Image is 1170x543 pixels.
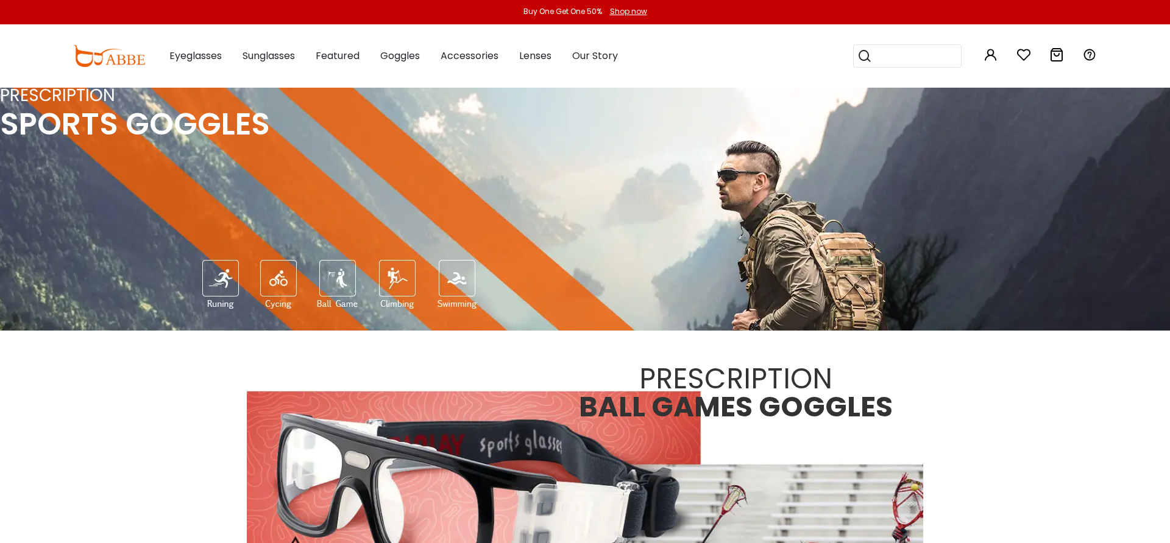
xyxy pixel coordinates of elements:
[441,49,498,63] span: Accessories
[169,49,222,63] span: Eyeglasses
[579,365,893,393] div: PRESCRIPTION
[523,6,602,17] div: Buy One Get One 50%
[243,49,295,63] span: Sunglasses
[604,6,647,16] a: Shop now
[572,49,618,63] span: Our Story
[380,49,420,63] span: Goggles
[316,49,360,63] span: Featured
[610,6,647,17] div: Shop now
[579,393,893,421] div: BALL GAMES GOGGLES
[519,49,551,63] span: Lenses
[73,45,145,67] img: abbeglasses.com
